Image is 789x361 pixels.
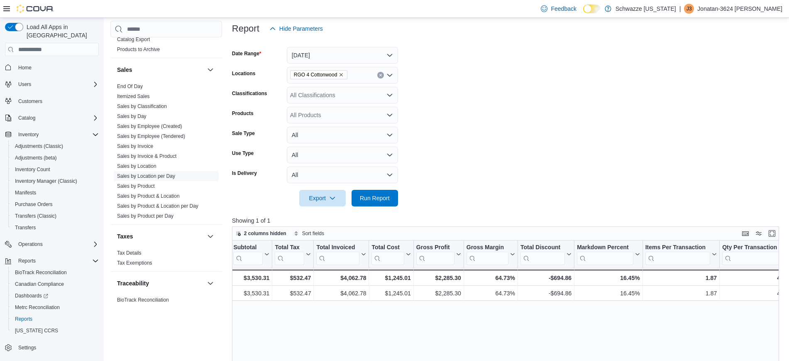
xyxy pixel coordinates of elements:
[117,133,185,139] a: Sales by Employee (Tendered)
[117,260,152,266] span: Tax Exemptions
[8,290,102,302] a: Dashboards
[12,141,66,151] a: Adjustments (Classic)
[12,141,99,151] span: Adjustments (Classic)
[275,289,311,299] div: $532.47
[360,194,390,202] span: Run Report
[583,13,584,14] span: Dark Mode
[722,244,782,265] div: Qty Per Transaction
[266,20,326,37] button: Hide Parameters
[15,201,53,208] span: Purchase Orders
[232,228,290,238] button: 2 columns hidden
[117,133,185,140] span: Sales by Employee (Tendered)
[12,199,99,209] span: Purchase Orders
[12,188,99,198] span: Manifests
[15,189,36,196] span: Manifests
[2,129,102,140] button: Inventory
[232,50,261,57] label: Date Range
[117,123,182,130] span: Sales by Employee (Created)
[577,289,640,299] div: 16.45%
[679,4,681,14] p: |
[15,269,67,276] span: BioTrack Reconciliation
[2,79,102,90] button: Users
[12,165,99,174] span: Inventory Count
[8,187,102,199] button: Manifests
[645,244,717,265] button: Items Per Transaction
[15,292,48,299] span: Dashboards
[467,244,515,265] button: Gross Margin
[537,0,579,17] a: Feedback
[117,66,204,74] button: Sales
[117,193,180,199] a: Sales by Product & Location
[15,62,99,72] span: Home
[18,81,31,88] span: Users
[233,273,269,283] div: $3,530.31
[287,127,398,143] button: All
[12,314,36,324] a: Reports
[2,61,102,73] button: Home
[15,79,99,89] span: Users
[117,66,132,74] h3: Sales
[205,65,215,75] button: Sales
[352,190,398,206] button: Run Report
[232,170,257,177] label: Is Delivery
[467,273,515,283] div: 64.73%
[23,23,99,39] span: Load All Apps in [GEOGRAPHIC_DATA]
[371,273,410,283] div: $1,245.01
[233,244,269,265] button: Subtotal
[117,83,143,89] a: End Of Day
[15,304,60,311] span: Metrc Reconciliation
[8,210,102,222] button: Transfers (Classic)
[18,258,36,264] span: Reports
[316,244,366,265] button: Total Invoiced
[279,25,323,33] span: Hide Parameters
[15,143,63,150] span: Adjustments (Classic)
[371,289,410,299] div: $1,245.01
[117,297,169,303] a: BioTrack Reconciliation
[117,123,182,129] a: Sales by Employee (Created)
[117,163,156,169] a: Sales by Location
[117,93,150,100] span: Itemized Sales
[616,4,676,14] p: Schwazze [US_STATE]
[232,150,254,157] label: Use Type
[12,279,67,289] a: Canadian Compliance
[12,326,99,336] span: Washington CCRS
[8,140,102,152] button: Adjustments (Classic)
[8,267,102,278] button: BioTrack Reconciliation
[339,72,344,77] button: Remove RGO 4 Cottonwood from selection in this group
[275,273,311,283] div: $532.47
[12,223,99,233] span: Transfers
[12,211,99,221] span: Transfers (Classic)
[2,255,102,267] button: Reports
[686,4,692,14] span: J3
[15,256,99,266] span: Reports
[15,130,42,140] button: Inventory
[416,289,461,299] div: $2,285.30
[244,230,286,237] span: 2 columns hidden
[12,153,60,163] a: Adjustments (beta)
[233,244,263,252] div: Subtotal
[520,244,565,265] div: Total Discount
[302,230,324,237] span: Sort fields
[15,281,64,287] span: Canadian Compliance
[287,147,398,163] button: All
[15,256,39,266] button: Reports
[12,314,99,324] span: Reports
[117,279,149,287] h3: Traceability
[577,244,633,265] div: Markdown Percent
[12,188,39,198] a: Manifests
[520,289,572,299] div: -$694.86
[416,244,461,265] button: Gross Profit
[117,203,198,209] a: Sales by Product & Location per Day
[117,250,142,256] span: Tax Details
[18,241,43,248] span: Operations
[117,93,150,99] a: Itemized Sales
[287,167,398,183] button: All
[117,83,143,90] span: End Of Day
[275,244,311,265] button: Total Tax
[2,95,102,107] button: Customers
[15,343,39,353] a: Settings
[117,173,175,179] a: Sales by Location per Day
